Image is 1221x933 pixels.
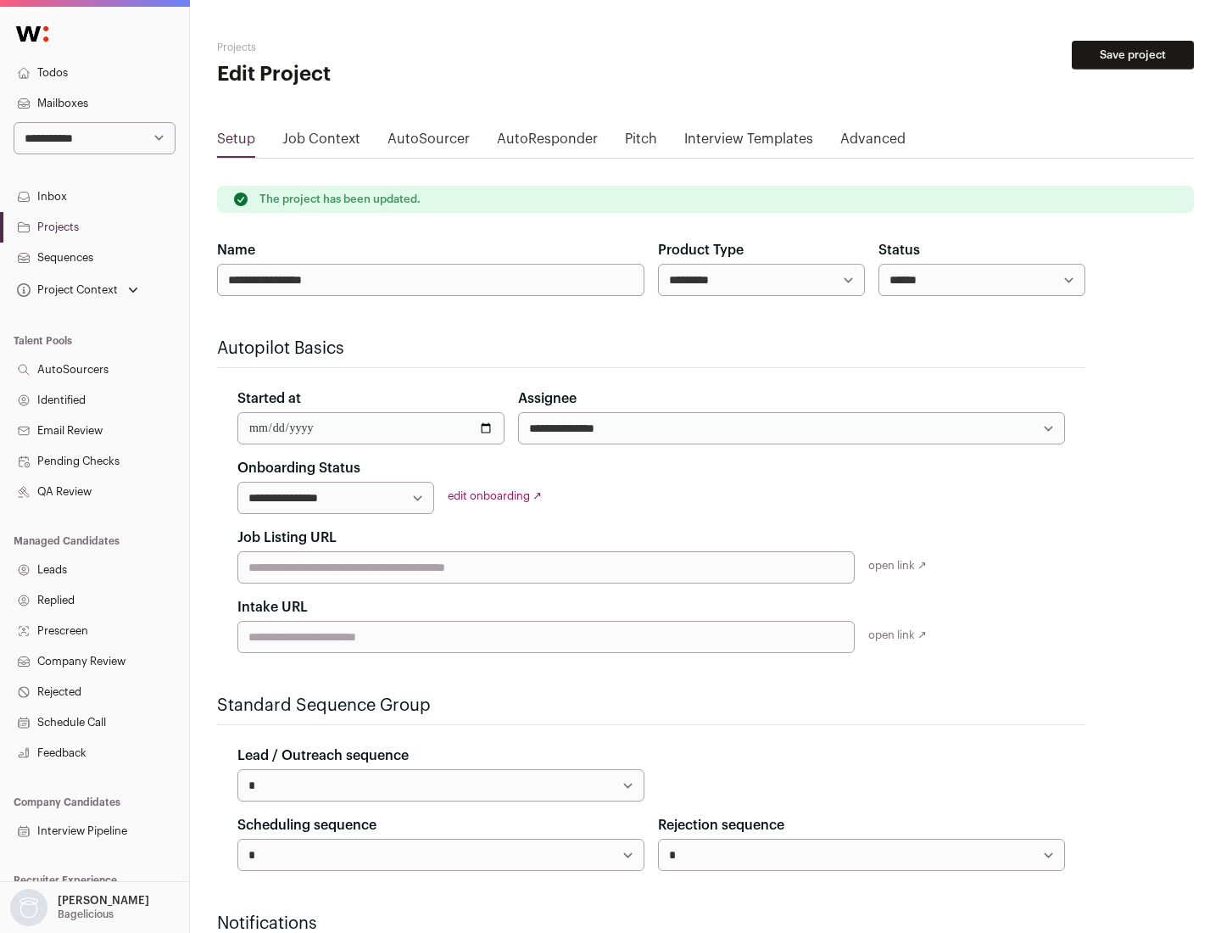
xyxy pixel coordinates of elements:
a: Setup [217,129,255,156]
label: Product Type [658,240,744,260]
label: Name [217,240,255,260]
p: The project has been updated. [259,193,421,206]
a: Pitch [625,129,657,156]
div: Project Context [14,283,118,297]
button: Open dropdown [14,278,142,302]
a: edit onboarding ↗ [448,490,542,501]
h1: Edit Project [217,61,543,88]
h2: Projects [217,41,543,54]
img: nopic.png [10,889,47,926]
p: Bagelicious [58,908,114,921]
label: Job Listing URL [237,528,337,548]
label: Rejection sequence [658,815,784,835]
button: Open dropdown [7,889,153,926]
button: Save project [1072,41,1194,70]
img: Wellfound [7,17,58,51]
h2: Standard Sequence Group [217,694,1085,718]
label: Scheduling sequence [237,815,376,835]
p: [PERSON_NAME] [58,894,149,908]
a: AutoSourcer [387,129,470,156]
label: Lead / Outreach sequence [237,746,409,766]
a: Job Context [282,129,360,156]
label: Onboarding Status [237,458,360,478]
label: Intake URL [237,597,308,617]
label: Assignee [518,388,577,409]
a: Interview Templates [684,129,813,156]
h2: Autopilot Basics [217,337,1085,360]
label: Status [878,240,920,260]
a: AutoResponder [497,129,598,156]
a: Advanced [840,129,906,156]
label: Started at [237,388,301,409]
